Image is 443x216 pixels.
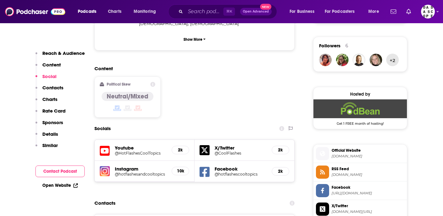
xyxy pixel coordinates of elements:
span: Charts [108,7,121,16]
span: [DEMOGRAPHIC_DATA] [139,21,188,26]
button: Social [35,73,56,85]
p: Show More [184,37,202,42]
button: Content [35,62,61,73]
button: Contact Podcast [35,166,85,177]
h5: 2k [277,147,284,153]
a: @hotflashescooltopics [215,172,267,176]
h5: X/Twitter [215,145,267,151]
button: Similar [35,142,58,154]
h4: Neutral/Mixed [107,92,148,100]
button: Rate Card [35,108,66,119]
a: Charts [104,7,125,17]
button: +2 [386,54,399,66]
span: , [139,20,189,27]
h2: Contacts [94,197,115,209]
span: For Business [290,7,314,16]
a: Official Website[DOMAIN_NAME] [316,147,404,160]
span: ⌘ K [223,8,235,16]
button: Show profile menu [421,5,435,18]
span: X/Twitter [332,203,404,209]
h2: Content [94,66,290,71]
button: open menu [364,7,387,17]
p: Social [42,73,56,79]
a: @hotflashesandcooltopics [115,172,167,176]
button: Charts [35,96,57,108]
button: open menu [73,7,104,17]
span: hotflashescooltopics.podbean.com [332,154,404,159]
span: New [260,4,271,10]
p: Contacts [42,85,63,91]
h5: Instagram [115,166,167,172]
button: Sponsors [35,119,63,131]
span: Followers [319,43,340,49]
p: Sponsors [42,119,63,125]
img: Bobbij24 [319,54,332,66]
button: Contacts [35,85,63,96]
button: open menu [285,7,322,17]
a: Open Website [42,183,78,188]
span: RSS Feed [332,166,404,172]
a: Show notifications dropdown [388,6,399,17]
span: Official Website [332,148,404,153]
h5: 10k [177,168,184,174]
div: Hosted by [313,92,407,97]
img: lisaschwartz2011 [370,54,382,66]
h2: Socials [94,123,111,134]
div: Search podcasts, credits, & more... [174,4,283,19]
p: Charts [42,96,57,102]
span: More [368,7,379,16]
a: @HotFlashesCoolTopics [115,151,167,155]
button: Reach & Audience [35,50,85,62]
img: TravelwithWendy [336,54,349,66]
span: feed.podbean.com [332,172,404,177]
h2: Political Skew [107,82,131,87]
span: twitter.com/CoolFlashes [332,209,404,214]
button: Open AdvancedNew [240,8,272,15]
span: [DEMOGRAPHIC_DATA] [190,21,239,26]
span: Logged in as Dadascope2 [421,5,435,18]
h5: 2k [277,169,284,174]
a: X/Twitter[DOMAIN_NAME][URL] [316,203,404,216]
p: Rate Card [42,108,66,114]
img: Podbean Deal: Get 1 FREE month of hosting! [313,99,407,118]
span: https://www.facebook.com/hotflashescooltopics [332,191,404,196]
button: open menu [321,7,364,17]
span: Podcasts [78,7,96,16]
h5: 2k [177,147,184,153]
button: open menu [129,7,164,17]
p: Details [42,131,58,137]
a: RSS Feed[DOMAIN_NAME] [316,166,404,179]
p: Content [42,62,61,68]
button: Details [35,131,58,143]
img: iconImage [100,166,110,176]
span: For Podcasters [325,7,355,16]
a: @CoolFlashes [215,151,267,155]
img: User Profile [421,5,435,18]
span: Facebook [332,185,404,190]
p: Similar [42,142,58,148]
div: 6 [345,43,348,49]
button: Show More [100,34,289,45]
a: Show notifications dropdown [404,6,414,17]
h5: Youtube [115,145,167,151]
img: Podchaser - Follow, Share and Rate Podcasts [5,6,65,18]
a: Facebook[URL][DOMAIN_NAME] [316,184,404,197]
img: Gennev [353,54,365,66]
h5: Facebook [215,166,267,172]
span: Get 1 FREE month of hosting! [313,118,407,126]
p: Reach & Audience [42,50,85,56]
input: Search podcasts, credits, & more... [185,7,223,17]
span: Monitoring [134,7,156,16]
a: Podbean Deal: Get 1 FREE month of hosting! [313,99,407,125]
span: Open Advanced [243,10,269,13]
